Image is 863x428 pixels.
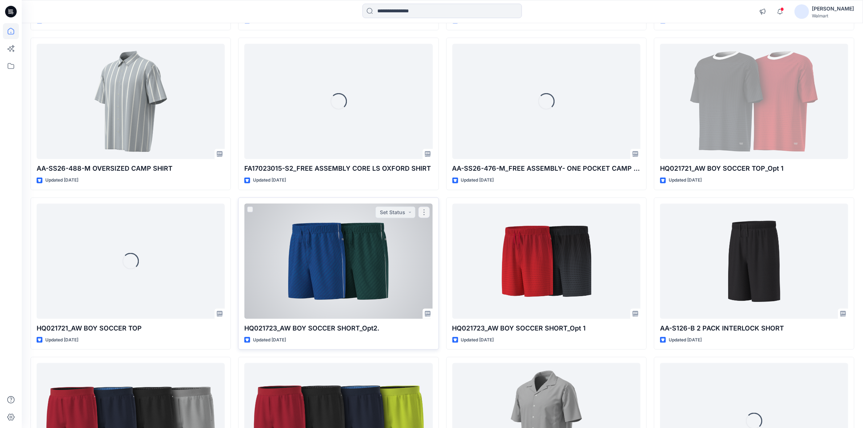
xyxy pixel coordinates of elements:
[37,44,225,159] a: AA-SS26-488-M OVERSIZED CAMP SHIRT
[37,163,225,174] p: AA-SS26-488-M OVERSIZED CAMP SHIRT
[37,323,225,333] p: HQ021721_AW BOY SOCCER TOP
[660,163,848,174] p: HQ021721_AW BOY SOCCER TOP_Opt 1
[253,336,286,344] p: Updated [DATE]
[244,163,432,174] p: FA17023015-S2_FREE ASSEMBLY CORE LS OXFORD SHIRT
[669,176,702,184] p: Updated [DATE]
[244,204,432,319] a: HQ021723_AW BOY SOCCER SHORT_Opt2.
[660,44,848,159] a: HQ021721_AW BOY SOCCER TOP_Opt 1
[452,323,640,333] p: HQ021723_AW BOY SOCCER SHORT_Opt 1
[812,13,854,18] div: Walmart
[794,4,809,19] img: avatar
[253,176,286,184] p: Updated [DATE]
[669,336,702,344] p: Updated [DATE]
[660,323,848,333] p: AA-S126-B 2 PACK INTERLOCK SHORT
[461,176,494,184] p: Updated [DATE]
[660,204,848,319] a: AA-S126-B 2 PACK INTERLOCK SHORT
[461,336,494,344] p: Updated [DATE]
[452,163,640,174] p: AA-SS26-476-M_FREE ASSEMBLY- ONE POCKET CAMP SHIRT
[244,323,432,333] p: HQ021723_AW BOY SOCCER SHORT_Opt2.
[452,204,640,319] a: HQ021723_AW BOY SOCCER SHORT_Opt 1
[45,176,78,184] p: Updated [DATE]
[45,336,78,344] p: Updated [DATE]
[812,4,854,13] div: [PERSON_NAME]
